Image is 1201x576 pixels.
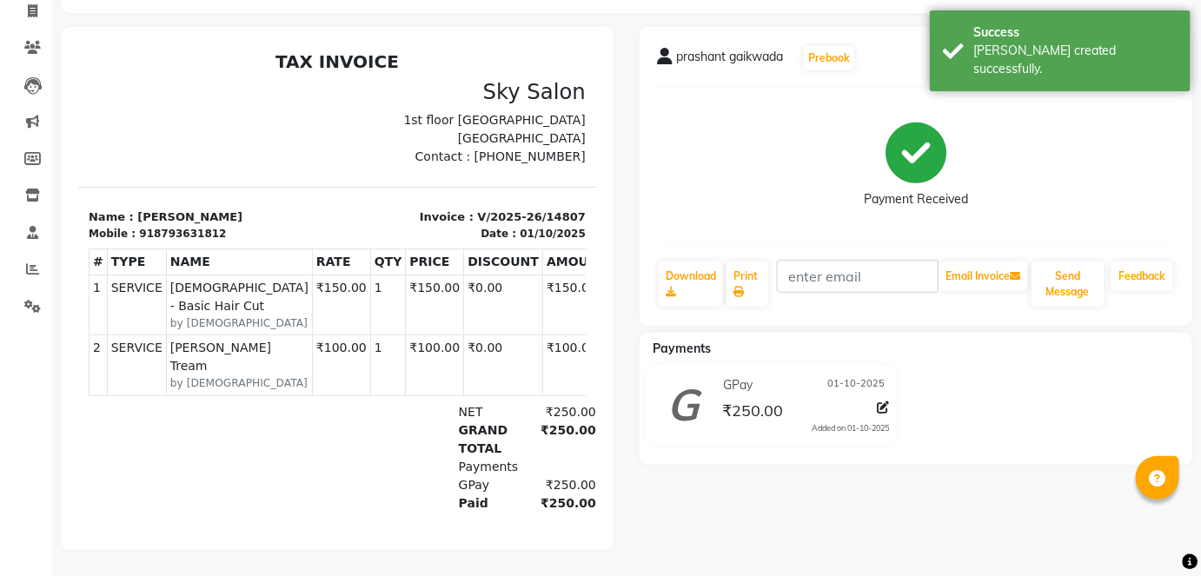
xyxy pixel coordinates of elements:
[234,204,292,230] th: RATE
[61,182,148,197] div: 918793631812
[973,42,1178,78] div: Bill created successfully.
[88,204,234,230] th: NAME
[444,359,518,377] div: ₹250.00
[441,182,508,197] div: 01/10/2025
[92,331,230,347] small: by [DEMOGRAPHIC_DATA]
[10,182,57,197] div: Mobile :
[29,230,88,290] td: SERVICE
[402,182,438,197] div: Date :
[827,376,885,394] span: 01-10-2025
[381,434,412,447] span: GPay
[1111,262,1173,291] a: Feedback
[269,35,508,60] h3: Sky Salon
[812,422,889,434] div: Added on 01-10-2025
[10,7,508,28] h2: TAX INVOICE
[92,295,230,331] span: [PERSON_NAME] Tream
[11,230,30,290] td: 1
[777,260,938,293] input: enter email
[370,359,444,377] div: NET
[386,230,465,290] td: ₹0.00
[370,450,444,468] div: Paid
[292,291,328,351] td: 1
[444,377,518,414] div: ₹250.00
[10,164,249,182] p: Name : [PERSON_NAME]
[722,401,783,425] span: ₹250.00
[465,230,533,290] td: ₹150.00
[939,262,1028,291] button: Email Invoice
[727,262,768,307] a: Print
[804,46,854,70] button: Prebook
[444,450,518,468] div: ₹250.00
[723,376,753,394] span: GPay
[386,204,465,230] th: DISCOUNT
[653,341,711,356] span: Payments
[1032,262,1105,307] button: Send Message
[328,230,386,290] td: ₹150.00
[234,230,292,290] td: ₹150.00
[659,262,723,307] a: Download
[328,291,386,351] td: ₹100.00
[465,291,533,351] td: ₹100.00
[92,271,230,287] small: by [DEMOGRAPHIC_DATA]
[292,230,328,290] td: 1
[11,204,30,230] th: #
[465,204,533,230] th: AMOUNT
[676,48,783,72] span: prashant gaikwada
[29,291,88,351] td: SERVICE
[973,23,1178,42] div: Success
[292,204,328,230] th: QTY
[444,432,518,450] div: ₹250.00
[269,164,508,182] p: Invoice : V/2025-26/14807
[370,414,444,432] div: Payments
[92,235,230,271] span: [DEMOGRAPHIC_DATA] - Basic Hair Cut
[370,377,444,414] div: GRAND TOTAL
[864,191,968,209] div: Payment Received
[386,291,465,351] td: ₹0.00
[269,103,508,122] p: Contact : [PHONE_NUMBER]
[234,291,292,351] td: ₹100.00
[269,67,508,103] p: 1st floor [GEOGRAPHIC_DATA] [GEOGRAPHIC_DATA]
[29,204,88,230] th: TYPE
[11,291,30,351] td: 2
[328,204,386,230] th: PRICE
